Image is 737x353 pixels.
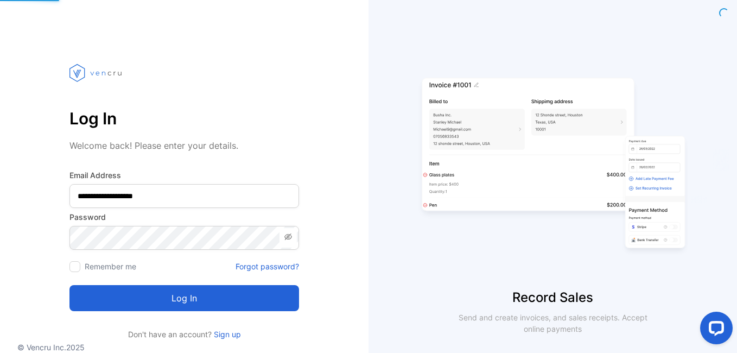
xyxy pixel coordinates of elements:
label: Remember me [85,262,136,271]
p: Don't have an account? [69,329,299,340]
label: Password [69,211,299,223]
a: Sign up [212,330,241,339]
iframe: LiveChat chat widget [691,307,737,353]
img: vencru logo [69,43,124,102]
p: Record Sales [368,288,737,307]
button: Log in [69,285,299,311]
p: Welcome back! Please enter your details. [69,139,299,152]
label: Email Address [69,169,299,181]
p: Send and create invoices, and sales receipts. Accept online payments [449,312,657,335]
a: Forgot password? [236,261,299,272]
p: Log In [69,105,299,131]
img: slider image [417,43,689,288]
